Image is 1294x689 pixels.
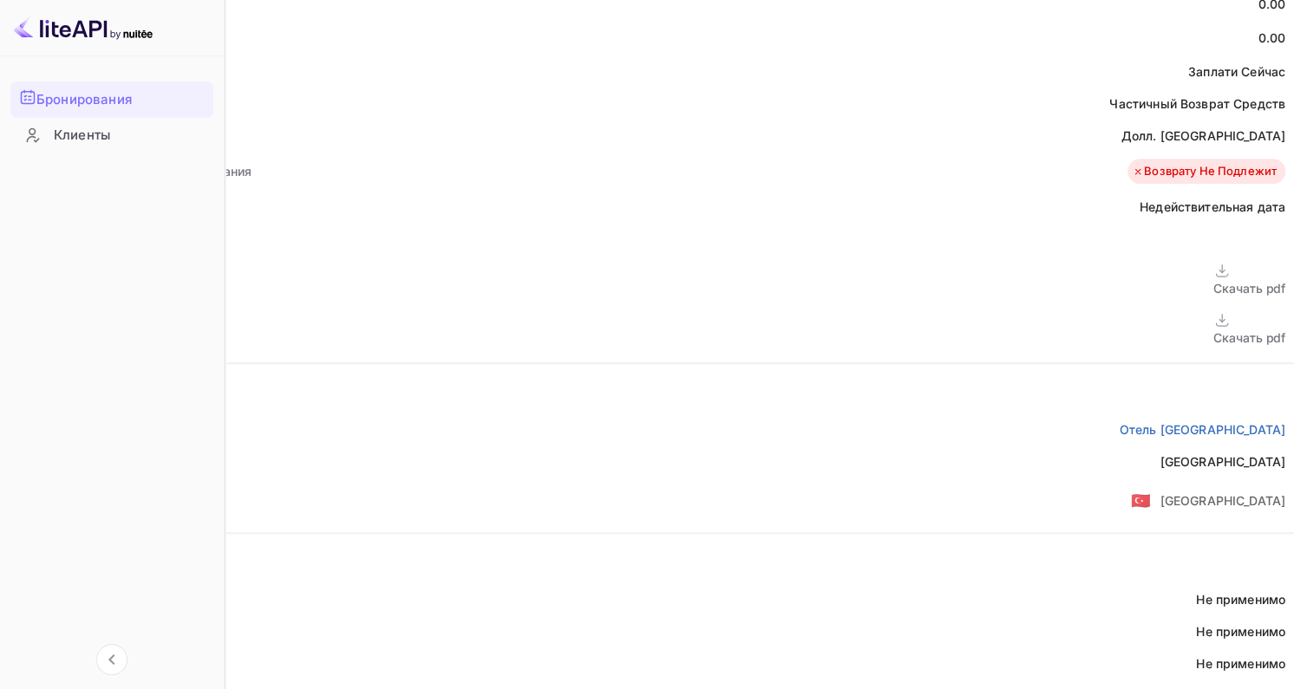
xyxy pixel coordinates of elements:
[96,644,127,675] button: Свернуть навигацию
[1213,281,1285,296] ya-tr-span: Скачать pdf
[1160,454,1285,469] ya-tr-span: [GEOGRAPHIC_DATA]
[14,14,153,42] img: Логотип LiteAPI
[1120,422,1285,437] ya-tr-span: Отель [GEOGRAPHIC_DATA]
[1120,420,1285,439] a: Отель [GEOGRAPHIC_DATA]
[10,119,213,153] div: Клиенты
[1196,654,1285,673] div: Не применимо
[1188,64,1285,79] ya-tr-span: Заплати Сейчас
[1196,622,1285,640] div: Не применимо
[1196,592,1285,607] ya-tr-span: Не применимо
[10,81,213,118] div: Бронирования
[1160,493,1285,508] ya-tr-span: [GEOGRAPHIC_DATA]
[1131,484,1151,516] span: США
[10,119,213,151] a: Клиенты
[36,90,132,110] ya-tr-span: Бронирования
[1213,330,1285,345] ya-tr-span: Скачать pdf
[1144,163,1277,180] ya-tr-span: Возврату не подлежит
[1258,29,1285,47] div: 0.00
[54,126,110,146] ya-tr-span: Клиенты
[1121,128,1285,143] ya-tr-span: Долл. [GEOGRAPHIC_DATA]
[1140,199,1285,214] ya-tr-span: Недействительная дата
[1131,491,1151,510] ya-tr-span: 🇹🇷
[1109,96,1285,111] ya-tr-span: Частичный Возврат Средств
[10,81,213,116] a: Бронирования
